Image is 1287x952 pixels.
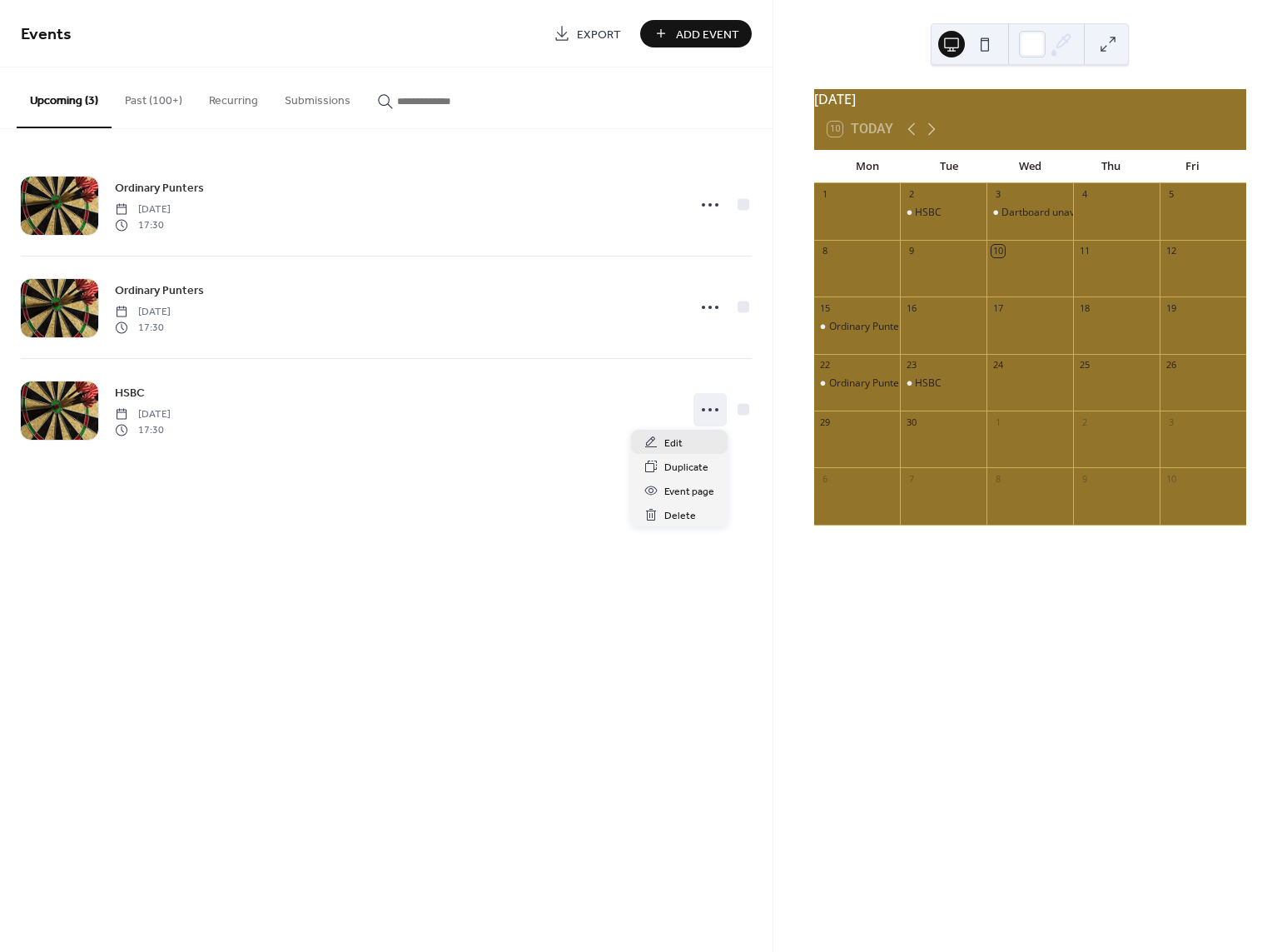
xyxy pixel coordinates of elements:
[990,150,1071,183] div: Wed
[991,472,1004,485] div: 8
[664,483,714,501] span: Event page
[577,26,621,43] span: Export
[814,89,1246,109] div: [DATE]
[1078,302,1091,314] div: 18
[1078,359,1091,371] div: 25
[915,206,942,220] div: HSBC
[991,359,1004,371] div: 24
[664,435,683,452] span: Edit
[905,472,917,485] div: 7
[819,416,832,428] div: 29
[991,188,1004,201] div: 3
[991,245,1004,257] div: 10
[1165,359,1177,371] div: 26
[115,407,171,422] span: [DATE]
[905,245,917,257] div: 9
[1152,150,1233,183] div: Fri
[664,507,696,525] span: Delete
[271,67,364,127] button: Submissions
[115,422,171,437] span: 17:30
[115,385,145,402] span: HSBC
[676,26,739,43] span: Add Event
[664,459,708,476] span: Duplicate
[829,320,908,334] div: Ordinary Punters
[1078,472,1091,485] div: 9
[819,359,832,371] div: 22
[196,67,271,127] button: Recurring
[908,150,989,183] div: Tue
[827,150,908,183] div: Mon
[1001,206,1106,220] div: Dartboard unavailable
[115,178,204,197] a: Ordinary Punters
[17,67,112,128] button: Upcoming (3)
[814,320,901,334] div: Ordinary Punters
[1165,416,1177,428] div: 3
[905,188,917,201] div: 2
[814,376,901,391] div: Ordinary Punters
[905,359,917,371] div: 23
[1165,245,1177,257] div: 12
[1078,188,1091,201] div: 4
[905,416,917,428] div: 30
[900,206,986,220] div: HSBC
[541,20,634,47] a: Export
[115,217,171,232] span: 17:30
[819,472,832,485] div: 6
[115,281,204,300] a: Ordinary Punters
[991,302,1004,314] div: 17
[991,416,1004,428] div: 1
[1165,472,1177,485] div: 10
[915,376,942,391] div: HSBC
[21,18,72,51] span: Events
[115,383,145,402] a: HSBC
[1165,188,1177,201] div: 5
[1078,416,1091,428] div: 2
[819,188,832,201] div: 1
[115,180,204,197] span: Ordinary Punters
[819,245,832,257] div: 8
[115,305,171,320] span: [DATE]
[1078,245,1091,257] div: 11
[112,67,196,127] button: Past (100+)
[115,320,171,335] span: 17:30
[986,206,1073,220] div: Dartboard unavailable
[115,282,204,300] span: Ordinary Punters
[1165,302,1177,314] div: 19
[829,376,908,391] div: Ordinary Punters
[819,302,832,314] div: 15
[900,376,986,391] div: HSBC
[115,202,171,217] span: [DATE]
[640,20,752,47] button: Add Event
[1071,150,1151,183] div: Thu
[905,302,917,314] div: 16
